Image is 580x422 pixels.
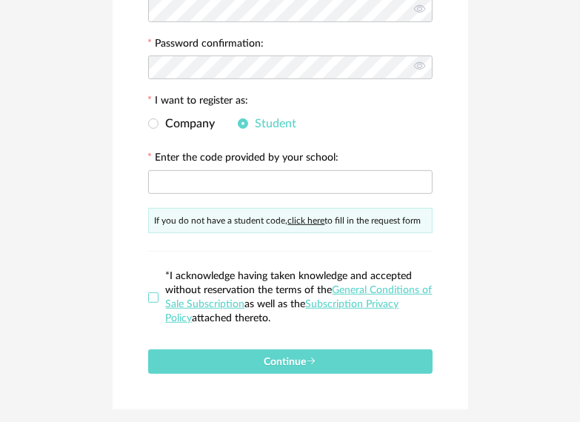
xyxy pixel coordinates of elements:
a: General Conditions of Sale Subscription [166,285,433,309]
label: I want to register as: [148,96,249,109]
span: *I acknowledge having taken knowledge and accepted without reservation the terms of the as well a... [166,271,433,324]
span: Company [159,118,216,130]
a: click here [288,216,325,225]
label: Enter the code provided by your school: [148,153,339,166]
span: Continue [264,357,316,367]
span: Student [248,118,297,130]
button: Continue [148,349,433,374]
a: Subscription Privacy Policy [166,299,399,324]
div: If you do not have a student code, to fill in the request form [148,208,433,233]
label: Password confirmation: [148,38,264,52]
